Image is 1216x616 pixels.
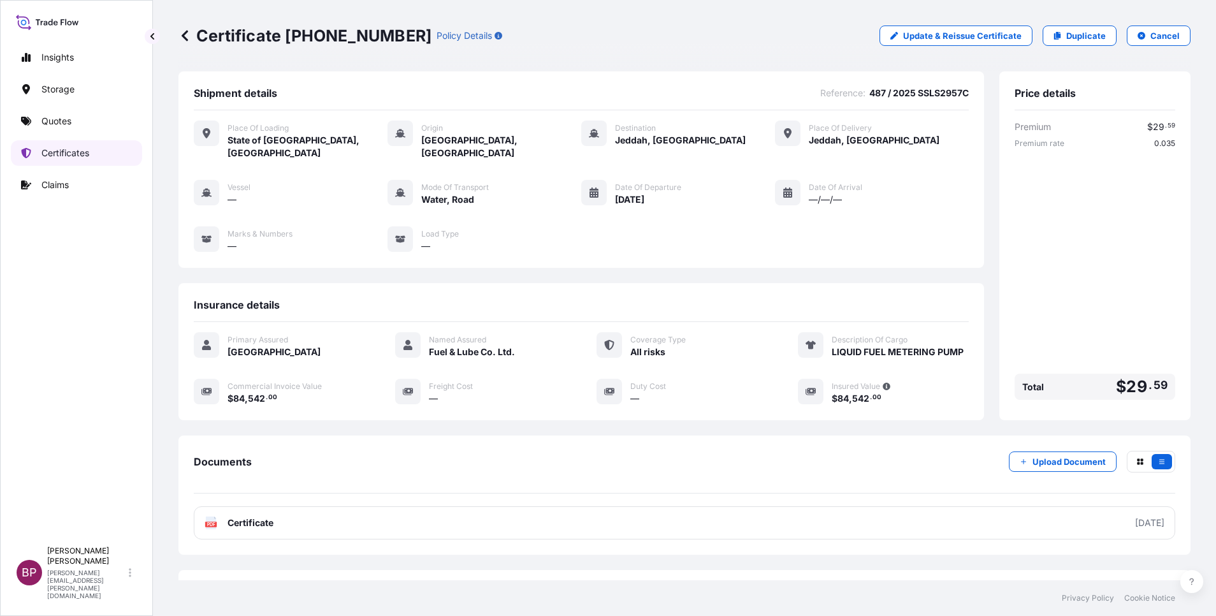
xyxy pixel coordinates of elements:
[429,392,438,405] span: —
[837,394,849,403] span: 84
[194,455,252,468] span: Documents
[615,182,681,193] span: Date of Departure
[228,335,288,345] span: Primary Assured
[1015,138,1064,149] span: Premium rate
[421,134,581,159] span: [GEOGRAPHIC_DATA], [GEOGRAPHIC_DATA]
[228,182,250,193] span: Vessel
[879,26,1032,46] a: Update & Reissue Certificate
[615,134,746,147] span: Jeddah, [GEOGRAPHIC_DATA]
[178,26,431,46] p: Certificate [PHONE_NUMBER]
[1043,26,1117,46] a: Duplicate
[615,123,656,133] span: Destination
[233,394,245,403] span: 84
[1116,379,1126,395] span: $
[1066,29,1106,42] p: Duplicate
[194,298,280,311] span: Insurance details
[268,395,277,400] span: 00
[41,115,71,128] p: Quotes
[228,134,387,159] span: State of [GEOGRAPHIC_DATA], [GEOGRAPHIC_DATA]
[1165,124,1167,128] span: .
[1022,381,1044,393] span: Total
[437,29,492,42] p: Policy Details
[11,172,142,198] a: Claims
[194,87,277,99] span: Shipment details
[809,123,872,133] span: Place of Delivery
[1147,122,1153,131] span: $
[1126,379,1147,395] span: 29
[429,346,515,358] span: Fuel & Lube Co. Ltd.
[266,395,268,400] span: .
[809,182,862,193] span: Date of Arrival
[1062,593,1114,603] a: Privacy Policy
[1124,593,1175,603] a: Cookie Notice
[1009,451,1117,472] button: Upload Document
[630,346,665,358] span: All risks
[630,335,686,345] span: Coverage Type
[1154,138,1175,149] span: 0.035
[832,335,908,345] span: Description Of Cargo
[41,51,74,64] p: Insights
[207,522,215,527] text: PDF
[1015,121,1051,133] span: Premium
[421,229,459,239] span: Load Type
[11,140,142,166] a: Certificates
[429,381,473,392] span: Freight Cost
[1150,29,1180,42] p: Cancel
[228,394,233,403] span: $
[869,87,969,99] span: 487 / 2025 SSLS2957C
[872,395,881,400] span: 00
[228,346,321,358] span: [GEOGRAPHIC_DATA]
[852,394,869,403] span: 542
[228,123,289,133] span: Place of Loading
[1032,455,1106,468] p: Upload Document
[630,381,666,392] span: Duty Cost
[11,77,142,102] a: Storage
[11,108,142,134] a: Quotes
[832,381,880,392] span: Insured Value
[1135,517,1164,529] div: [DATE]
[421,182,489,193] span: Mode of Transport
[903,29,1022,42] p: Update & Reissue Certificate
[1148,381,1152,389] span: .
[870,395,872,400] span: .
[228,517,273,529] span: Certificate
[228,381,322,392] span: Commercial Invoice Value
[820,87,865,99] span: Reference :
[809,134,939,147] span: Jeddah, [GEOGRAPHIC_DATA]
[421,123,443,133] span: Origin
[630,392,639,405] span: —
[1015,87,1076,99] span: Price details
[228,240,236,253] span: —
[194,506,1175,539] a: PDFCertificate[DATE]
[1153,122,1164,131] span: 29
[41,179,69,191] p: Claims
[41,83,75,96] p: Storage
[22,566,37,579] span: BP
[248,394,265,403] span: 542
[832,394,837,403] span: $
[809,193,842,206] span: —/—/—
[429,335,486,345] span: Named Assured
[47,546,126,566] p: [PERSON_NAME] [PERSON_NAME]
[245,394,248,403] span: ,
[421,240,430,253] span: —
[228,229,293,239] span: Marks & Numbers
[615,193,644,206] span: [DATE]
[1154,381,1168,389] span: 59
[1127,26,1191,46] button: Cancel
[1168,124,1175,128] span: 59
[47,569,126,599] p: [PERSON_NAME][EMAIL_ADDRESS][PERSON_NAME][DOMAIN_NAME]
[421,193,474,206] span: Water, Road
[832,346,964,358] span: LIQUID FUEL METERING PUMP
[849,394,852,403] span: ,
[41,147,89,159] p: Certificates
[11,45,142,70] a: Insights
[228,193,236,206] span: —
